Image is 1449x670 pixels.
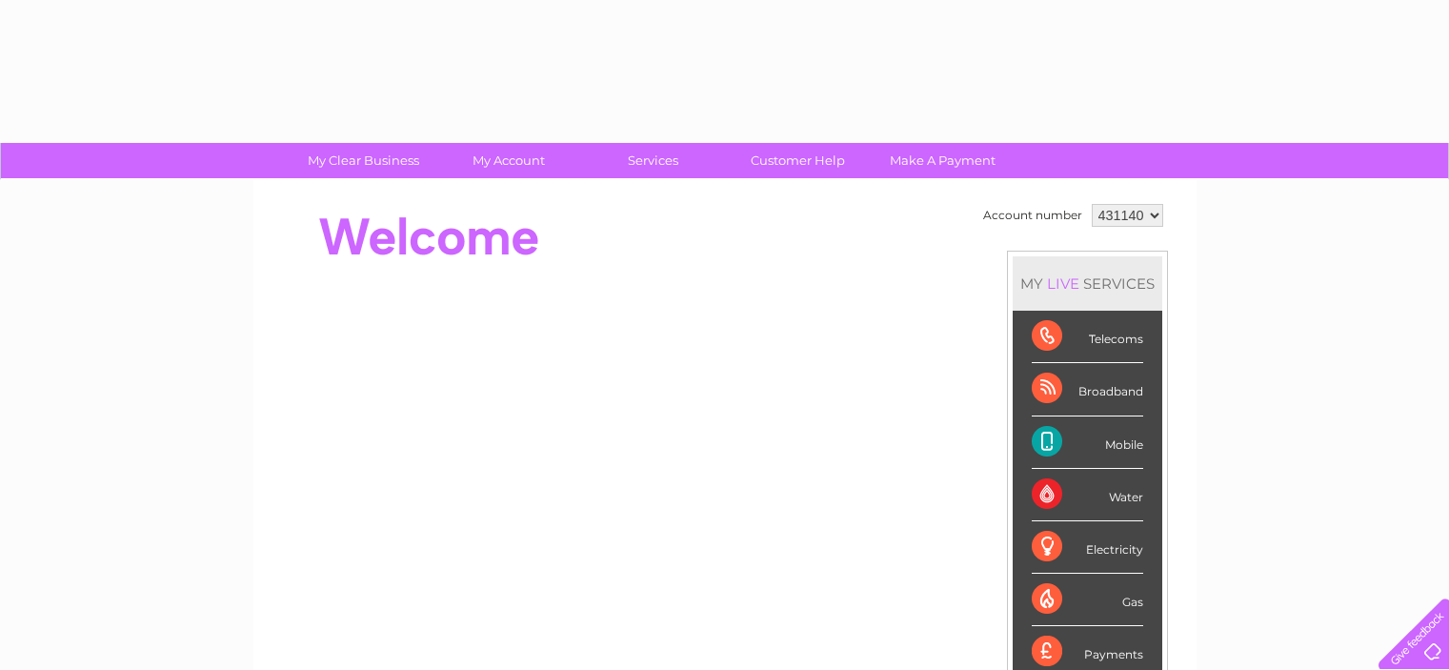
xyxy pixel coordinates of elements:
[719,143,876,178] a: Customer Help
[1013,256,1162,311] div: MY SERVICES
[574,143,732,178] a: Services
[1032,521,1143,574] div: Electricity
[285,143,442,178] a: My Clear Business
[1032,311,1143,363] div: Telecoms
[1032,469,1143,521] div: Water
[1032,363,1143,416] div: Broadband
[430,143,587,178] a: My Account
[978,199,1087,232] td: Account number
[864,143,1021,178] a: Make A Payment
[1032,574,1143,626] div: Gas
[1043,274,1083,293] div: LIVE
[1032,416,1143,469] div: Mobile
